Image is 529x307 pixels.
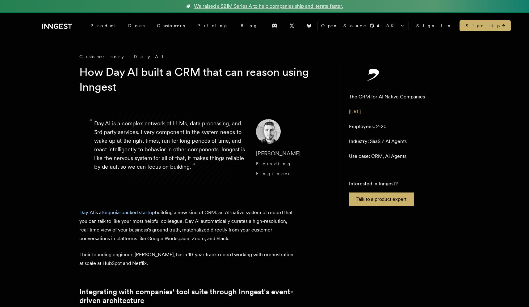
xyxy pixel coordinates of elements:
[256,150,300,157] span: [PERSON_NAME]
[349,192,414,206] a: Talk to a product expert
[377,23,397,29] span: 4.8 K
[349,123,387,130] p: 2-20
[460,20,511,31] a: Sign Up
[194,2,343,10] span: We raised a $21M Series A to help companies ship and iterate faster.
[102,210,155,215] a: Sequoia-backed startup
[349,153,406,160] p: CRM, AI Agents
[256,119,281,144] img: Image of Erik Munson
[349,93,425,101] p: The CRM for AI Native Companies
[151,20,191,31] a: Customers
[285,21,299,31] a: X
[349,68,398,81] img: Day AI's logo
[256,161,292,176] span: Founding Engineer
[321,23,367,29] span: Open Source
[122,20,151,31] a: Docs
[79,250,296,268] p: Their founding engineer, [PERSON_NAME], has a 10-year track record working with orchestration at ...
[349,153,370,159] span: Use case:
[302,21,316,31] a: Bluesky
[349,138,407,145] p: SaaS / AI Agents
[349,123,375,129] span: Employees:
[79,210,94,215] a: Day AI
[349,109,361,115] a: [URL]
[79,54,326,60] div: Customer story - Day AI
[416,23,452,29] a: Sign In
[349,138,369,144] span: Industry:
[191,20,234,31] a: Pricing
[84,20,122,31] div: Product
[349,180,414,188] p: Interested in Inngest?
[79,65,317,94] h1: How Day AI built a CRM that can reason using Inngest
[89,120,92,124] span: “
[268,21,281,31] a: Discord
[79,288,296,305] a: Integrating with companies' tool suite through Inngest's event-driven architecture
[192,162,195,171] span: ”
[79,208,296,243] p: is a building a new kind of CRM: an AI-native system of record that you can talk to like your mos...
[234,20,264,31] a: Blog
[94,119,246,179] p: Day AI is a complex network of LLMs, data processing, and 3rd party services. Every component in ...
